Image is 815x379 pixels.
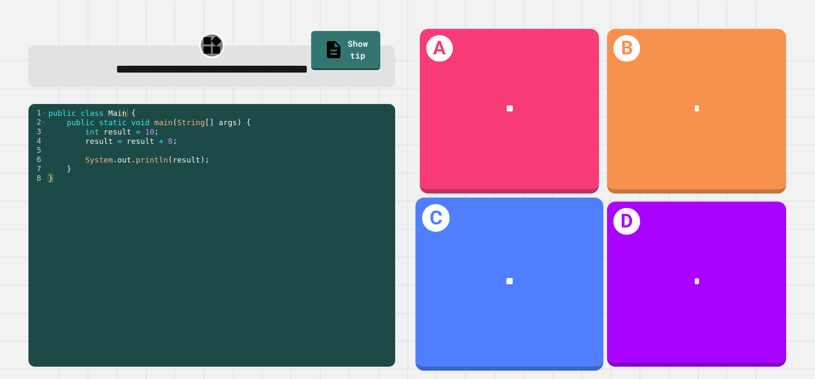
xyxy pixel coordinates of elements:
[28,164,47,174] div: 7
[613,35,640,62] h1: B
[28,146,47,155] div: 5
[28,174,47,183] div: 8
[28,127,47,136] div: 3
[28,118,47,127] div: 2
[42,118,46,127] span: Toggle code folding, rows 2 through 7
[28,136,47,146] div: 4
[311,31,380,70] a: Show tip
[426,35,452,62] h1: A
[613,208,640,234] h1: D
[28,155,47,164] div: 6
[422,204,450,232] h1: C
[28,108,47,118] div: 1
[42,108,46,118] span: Toggle code folding, rows 1 through 8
